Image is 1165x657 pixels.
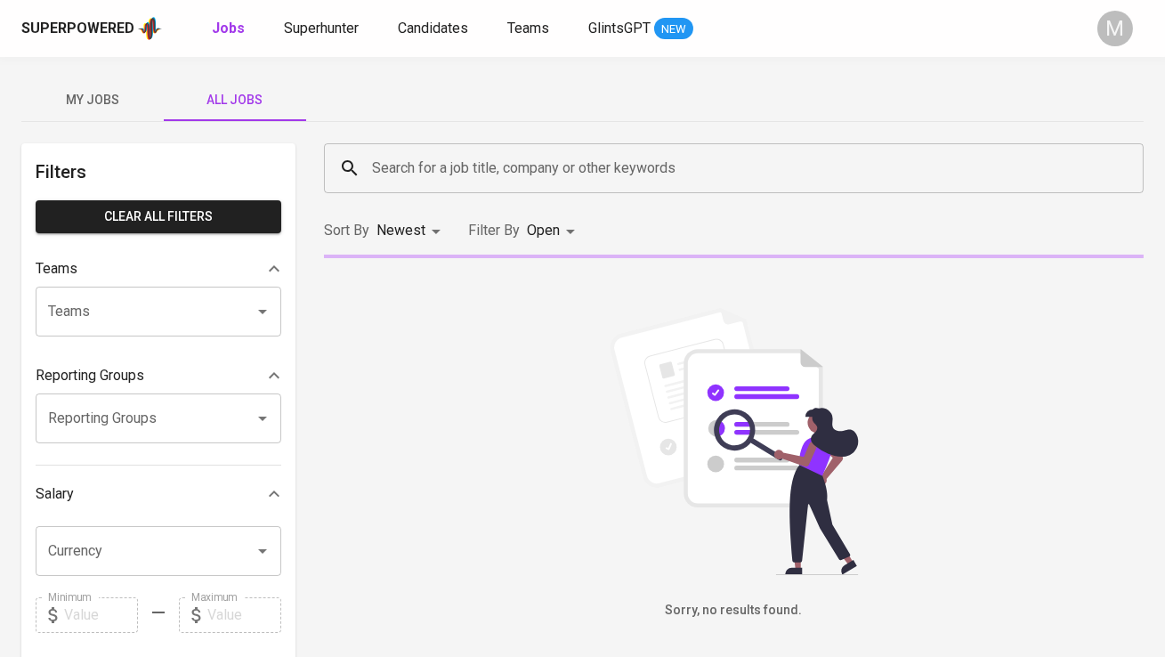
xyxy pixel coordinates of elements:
[398,18,472,40] a: Candidates
[21,15,162,42] a: Superpoweredapp logo
[36,158,281,186] h6: Filters
[284,18,362,40] a: Superhunter
[527,215,581,247] div: Open
[507,20,549,36] span: Teams
[64,597,138,633] input: Value
[207,597,281,633] input: Value
[36,251,281,287] div: Teams
[507,18,553,40] a: Teams
[36,483,74,505] p: Salary
[36,358,281,393] div: Reporting Groups
[212,20,245,36] b: Jobs
[174,89,295,111] span: All Jobs
[324,601,1144,620] h6: Sorry, no results found.
[324,220,369,241] p: Sort By
[527,222,560,239] span: Open
[36,258,77,280] p: Teams
[36,476,281,512] div: Salary
[588,18,693,40] a: GlintsGPT NEW
[36,200,281,233] button: Clear All filters
[212,18,248,40] a: Jobs
[376,215,447,247] div: Newest
[138,15,162,42] img: app logo
[601,308,868,575] img: file_searching.svg
[250,406,275,431] button: Open
[36,365,144,386] p: Reporting Groups
[32,89,153,111] span: My Jobs
[50,206,267,228] span: Clear All filters
[21,19,134,39] div: Superpowered
[468,220,520,241] p: Filter By
[1097,11,1133,46] div: M
[398,20,468,36] span: Candidates
[250,299,275,324] button: Open
[588,20,651,36] span: GlintsGPT
[376,220,425,241] p: Newest
[284,20,359,36] span: Superhunter
[654,20,693,38] span: NEW
[250,539,275,564] button: Open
